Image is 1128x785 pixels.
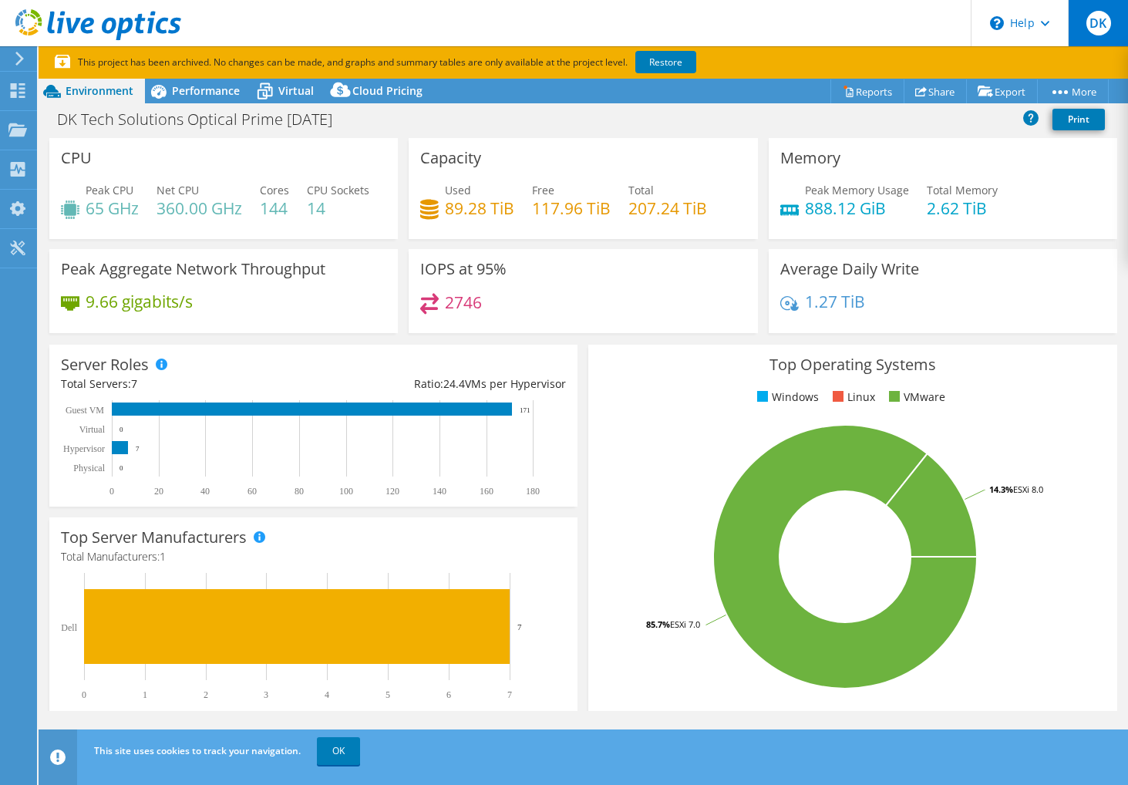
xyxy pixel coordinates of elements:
[136,445,140,453] text: 7
[446,689,451,700] text: 6
[670,618,700,630] tspan: ESXi 7.0
[61,150,92,167] h3: CPU
[990,16,1004,30] svg: \n
[445,200,514,217] h4: 89.28 TiB
[339,486,353,497] text: 100
[260,183,289,197] span: Cores
[157,183,199,197] span: Net CPU
[120,464,123,472] text: 0
[50,111,356,128] h1: DK Tech Solutions Optical Prime [DATE]
[120,426,123,433] text: 0
[532,183,554,197] span: Free
[131,376,137,391] span: 7
[386,689,390,700] text: 5
[420,150,481,167] h3: Capacity
[154,486,163,497] text: 20
[317,737,360,765] a: OK
[278,83,314,98] span: Virtual
[82,689,86,700] text: 0
[66,83,133,98] span: Environment
[1086,11,1111,35] span: DK
[1013,483,1043,495] tspan: ESXi 8.0
[73,463,105,473] text: Physical
[966,79,1038,103] a: Export
[143,689,147,700] text: 1
[260,200,289,217] h4: 144
[307,200,369,217] h4: 14
[805,200,909,217] h4: 888.12 GiB
[830,79,904,103] a: Reports
[55,54,810,71] p: This project has been archived. No changes can be made, and graphs and summary tables are only av...
[526,486,540,497] text: 180
[989,483,1013,495] tspan: 14.3%
[628,183,654,197] span: Total
[1037,79,1109,103] a: More
[507,689,512,700] text: 7
[79,424,106,435] text: Virtual
[520,406,530,414] text: 171
[61,356,149,373] h3: Server Roles
[927,200,998,217] h4: 2.62 TiB
[325,689,329,700] text: 4
[160,549,166,564] span: 1
[386,486,399,497] text: 120
[646,618,670,630] tspan: 85.7%
[86,200,139,217] h4: 65 GHz
[109,486,114,497] text: 0
[86,293,193,310] h4: 9.66 gigabits/s
[86,183,133,197] span: Peak CPU
[635,51,696,73] a: Restore
[264,689,268,700] text: 3
[927,183,998,197] span: Total Memory
[753,389,819,406] li: Windows
[480,486,493,497] text: 160
[1052,109,1105,130] a: Print
[780,150,840,167] h3: Memory
[61,376,314,392] div: Total Servers:
[420,261,507,278] h3: IOPS at 95%
[66,405,104,416] text: Guest VM
[829,389,875,406] li: Linux
[904,79,967,103] a: Share
[780,261,919,278] h3: Average Daily Write
[94,744,301,757] span: This site uses cookies to track your navigation.
[445,294,482,311] h4: 2746
[314,376,567,392] div: Ratio: VMs per Hypervisor
[61,261,325,278] h3: Peak Aggregate Network Throughput
[445,183,471,197] span: Used
[61,529,247,546] h3: Top Server Manufacturers
[295,486,304,497] text: 80
[600,356,1105,373] h3: Top Operating Systems
[517,622,522,632] text: 7
[204,689,208,700] text: 2
[63,443,105,454] text: Hypervisor
[532,200,611,217] h4: 117.96 TiB
[61,548,566,565] h4: Total Manufacturers:
[200,486,210,497] text: 40
[307,183,369,197] span: CPU Sockets
[805,183,909,197] span: Peak Memory Usage
[352,83,423,98] span: Cloud Pricing
[172,83,240,98] span: Performance
[443,376,465,391] span: 24.4
[61,622,77,633] text: Dell
[247,486,257,497] text: 60
[885,389,945,406] li: VMware
[157,200,242,217] h4: 360.00 GHz
[433,486,446,497] text: 140
[805,293,865,310] h4: 1.27 TiB
[628,200,707,217] h4: 207.24 TiB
